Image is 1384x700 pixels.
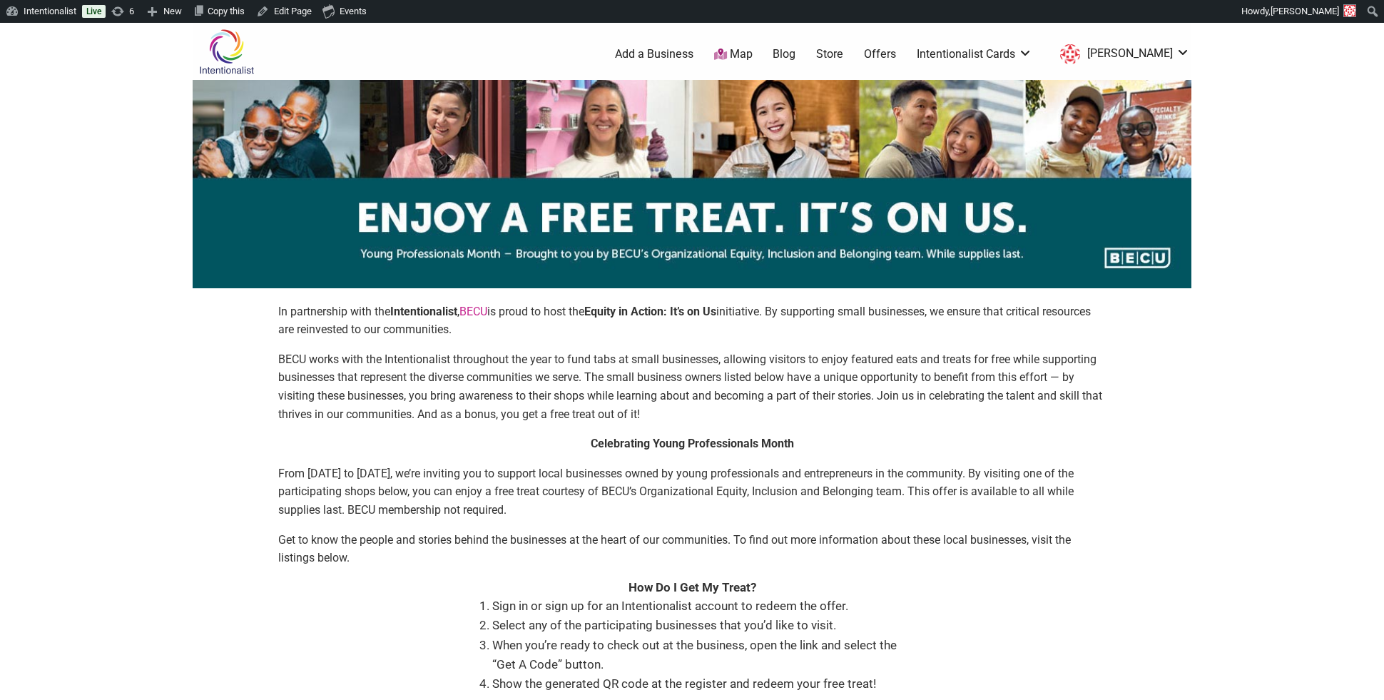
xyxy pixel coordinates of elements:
[278,350,1106,423] p: BECU works with the Intentionalist throughout the year to fund tabs at small businesses, allowing...
[1271,6,1339,16] span: [PERSON_NAME]
[714,46,753,63] a: Map
[459,305,487,318] a: BECU
[278,465,1106,519] p: From [DATE] to [DATE], we’re inviting you to support local businesses owned by young professional...
[864,46,896,62] a: Offers
[492,674,906,694] li: Show the generated QR code at the register and redeem your free treat!
[917,46,1032,62] a: Intentionalist Cards
[278,531,1106,567] p: Get to know the people and stories behind the businesses at the heart of our communities. To find...
[629,580,756,594] strong: How Do I Get My Treat?
[492,597,906,616] li: Sign in or sign up for an Intentionalist account to redeem the offer.
[193,29,260,75] img: Intentionalist
[390,305,457,318] strong: Intentionalist
[1053,41,1190,67] a: [PERSON_NAME]
[615,46,693,62] a: Add a Business
[492,636,906,674] li: When you’re ready to check out at the business, open the link and select the “Get A Code” button.
[82,5,106,18] a: Live
[591,437,794,450] strong: Celebrating Young Professionals Month
[584,305,716,318] strong: Equity in Action: It’s on Us
[773,46,795,62] a: Blog
[492,616,906,635] li: Select any of the participating businesses that you’d like to visit.
[1053,41,1190,67] li: Sarah-Studer
[278,303,1106,339] p: In partnership with the , is proud to host the initiative. By supporting small businesses, we ens...
[816,46,843,62] a: Store
[193,80,1191,288] img: sponsor logo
